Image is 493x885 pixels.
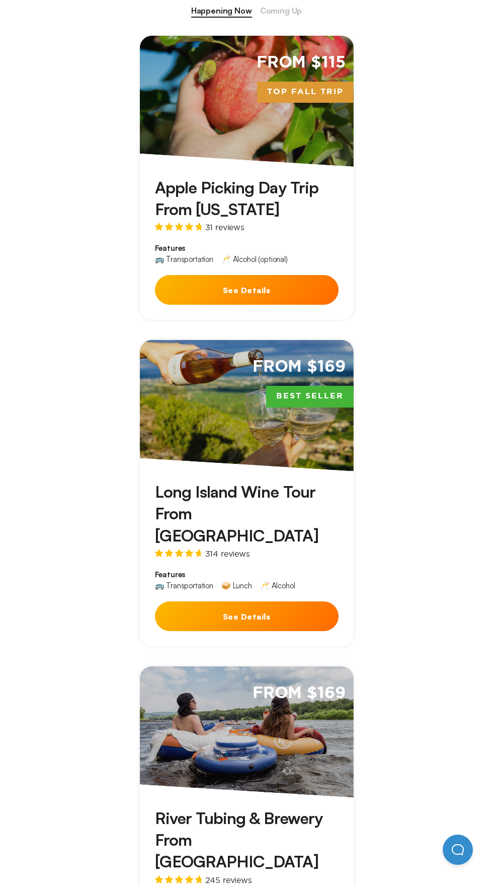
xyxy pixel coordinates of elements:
[155,275,339,305] button: See Details
[260,5,302,18] span: Coming Up
[140,36,354,320] a: From $115Top Fall TripApple Picking Day Trip From [US_STATE]31 reviewsFeatures🚌 Transportation🥂 A...
[155,481,339,547] h3: Long Island Wine Tour From [GEOGRAPHIC_DATA]
[253,356,346,378] span: From $169
[253,683,346,704] span: From $169
[260,582,295,589] div: 🥂 Alcohol
[155,177,339,220] h3: Apple Picking Day Trip From [US_STATE]
[221,582,252,589] div: 🥪 Lunch
[155,255,213,263] div: 🚌 Transportation
[266,386,354,407] span: Best Seller
[191,5,252,18] span: Happening Now
[257,52,346,74] span: From $115
[257,82,354,103] span: Top Fall Trip
[205,876,252,884] span: 245 reviews
[155,807,339,873] h3: River Tubing & Brewery From [GEOGRAPHIC_DATA]
[221,255,288,263] div: 🥂 Alcohol (optional)
[205,550,250,558] span: 314 reviews
[205,223,244,231] span: 31 reviews
[443,835,473,865] iframe: Help Scout Beacon - Open
[155,243,339,253] span: Features
[140,340,354,646] a: From $169Best SellerLong Island Wine Tour From [GEOGRAPHIC_DATA]314 reviewsFeatures🚌 Transportati...
[155,570,339,580] span: Features
[155,601,339,631] button: See Details
[155,582,213,589] div: 🚌 Transportation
